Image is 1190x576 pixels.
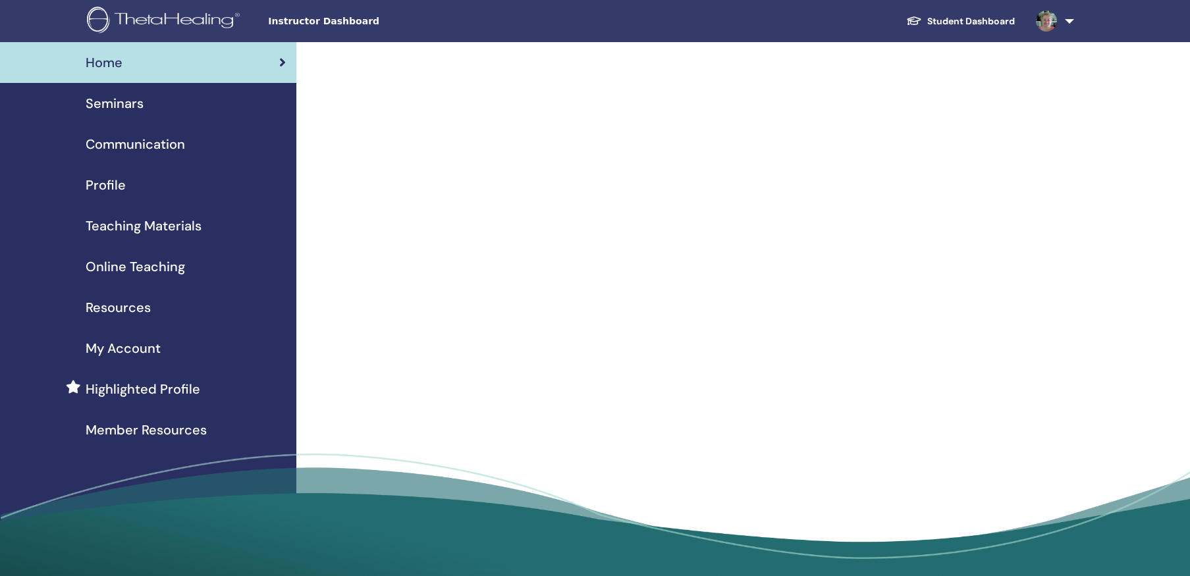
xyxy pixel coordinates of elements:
img: logo.png [87,7,244,36]
span: Seminars [86,93,144,113]
span: Instructor Dashboard [268,14,466,28]
a: Student Dashboard [896,9,1025,34]
span: Highlighted Profile [86,379,200,399]
span: Online Teaching [86,257,185,276]
span: Member Resources [86,420,207,440]
span: My Account [86,338,161,358]
span: Communication [86,134,185,154]
span: Home [86,53,122,72]
span: Profile [86,175,126,195]
img: graduation-cap-white.svg [906,15,922,26]
img: default.png [1036,11,1057,32]
span: Teaching Materials [86,216,202,236]
span: Resources [86,298,151,317]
